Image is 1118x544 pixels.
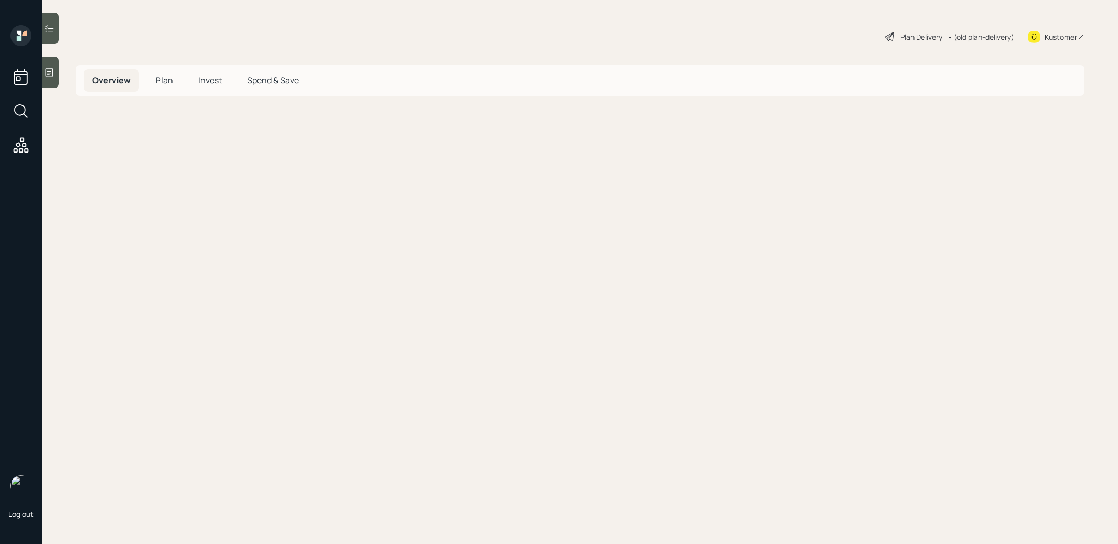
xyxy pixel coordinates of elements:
[198,74,222,86] span: Invest
[1045,31,1077,42] div: Kustomer
[247,74,299,86] span: Spend & Save
[900,31,942,42] div: Plan Delivery
[10,475,31,496] img: treva-nostdahl-headshot.png
[948,31,1014,42] div: • (old plan-delivery)
[92,74,131,86] span: Overview
[8,509,34,519] div: Log out
[156,74,173,86] span: Plan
